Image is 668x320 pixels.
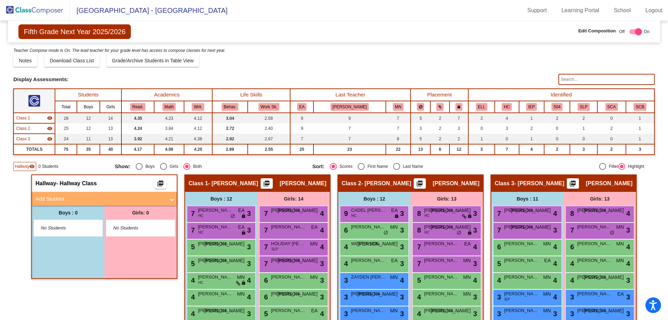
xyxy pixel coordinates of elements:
[495,210,501,217] span: 7
[337,163,352,170] div: Scores
[313,134,385,144] td: 7
[553,208,557,219] span: 4
[342,243,348,251] span: 4
[351,213,356,218] span: HC
[247,242,251,252] span: 3
[238,207,245,214] span: EA
[189,210,195,217] span: 7
[430,123,450,134] td: 2
[361,180,411,187] span: - [PERSON_NAME]
[390,224,398,231] span: MN
[570,123,597,134] td: 1
[568,210,574,217] span: 8
[586,180,633,187] span: [PERSON_NAME]
[616,240,624,248] span: MN
[491,192,564,206] div: Boys : 11
[77,101,100,113] th: Boys
[431,207,471,214] span: [PERSON_NAME]
[198,224,233,231] span: [PERSON_NAME]
[205,257,245,264] span: [PERSON_NAME]
[154,123,184,134] td: 3.84
[313,123,385,134] td: 7
[519,134,544,144] td: 1
[386,123,411,134] td: 7
[248,123,290,134] td: 2.40
[100,123,121,134] td: 13
[56,180,97,187] span: - Hallway Class
[290,144,313,155] td: 25
[468,144,495,155] td: 3
[504,240,539,247] span: [PERSON_NAME]
[473,242,477,252] span: 4
[526,103,537,111] button: IEP
[468,89,654,101] th: Identified
[411,101,430,113] th: Keep away students
[544,123,570,134] td: 0
[467,213,472,219] span: lock
[47,115,53,121] mat-icon: visibility
[564,192,636,206] div: Girls: 13
[14,144,55,155] td: TOTALS
[605,103,618,111] button: SCA
[626,113,654,123] td: 1
[450,101,468,113] th: Keep with teacher
[100,144,121,155] td: 40
[189,226,195,234] span: 7
[400,225,404,235] span: 3
[100,101,121,113] th: Girls
[55,134,77,144] td: 24
[414,178,426,189] button: Print Students Details
[358,240,398,248] span: [PERSON_NAME]
[626,144,654,155] td: 3
[616,257,624,264] span: MN
[400,163,423,170] div: Last Name
[312,163,505,170] mat-radio-group: Select an option
[473,208,477,219] span: 3
[154,178,166,189] button: Print Students Details
[519,123,544,134] td: 2
[543,240,551,248] span: MN
[450,134,468,144] td: 2
[55,101,77,113] th: Total
[247,225,251,235] span: 3
[312,163,325,170] span: Sort:
[553,242,557,252] span: 4
[310,240,318,248] span: MN
[121,123,154,134] td: 4.24
[320,208,324,219] span: 4
[578,28,616,34] span: Edit Composition
[15,163,29,170] span: Hallway
[610,230,614,236] span: do_not_disturb_alt
[544,113,570,123] td: 2
[502,103,512,111] button: HC
[463,257,471,264] span: MN
[50,58,94,63] span: Download Class List
[47,136,53,142] mat-icon: visibility
[212,134,248,144] td: 2.92
[184,144,212,155] td: 4.20
[77,144,100,155] td: 35
[280,180,326,187] span: [PERSON_NAME]
[342,226,348,234] span: 6
[495,113,519,123] td: 4
[230,213,235,219] span: do_not_disturb_alt
[212,144,248,155] td: 2.89
[393,103,403,111] button: MN
[271,257,306,264] span: [PERSON_NAME]
[320,258,324,269] span: 3
[495,134,519,144] td: 0
[625,163,644,170] div: Highlight
[121,144,154,155] td: 4.17
[424,230,429,235] span: HC
[553,258,557,269] span: 4
[626,101,654,113] th: Student Concern Plan - Behavior
[568,243,574,251] span: 6
[198,207,233,214] span: [PERSON_NAME]
[351,224,386,231] span: [PERSON_NAME]
[19,58,32,63] span: Notes
[121,113,154,123] td: 4.35
[331,103,369,111] button: [PERSON_NAME]
[619,29,625,35] span: Off
[577,224,612,231] span: [PERSON_NAME]
[271,224,306,231] span: [PERSON_NAME]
